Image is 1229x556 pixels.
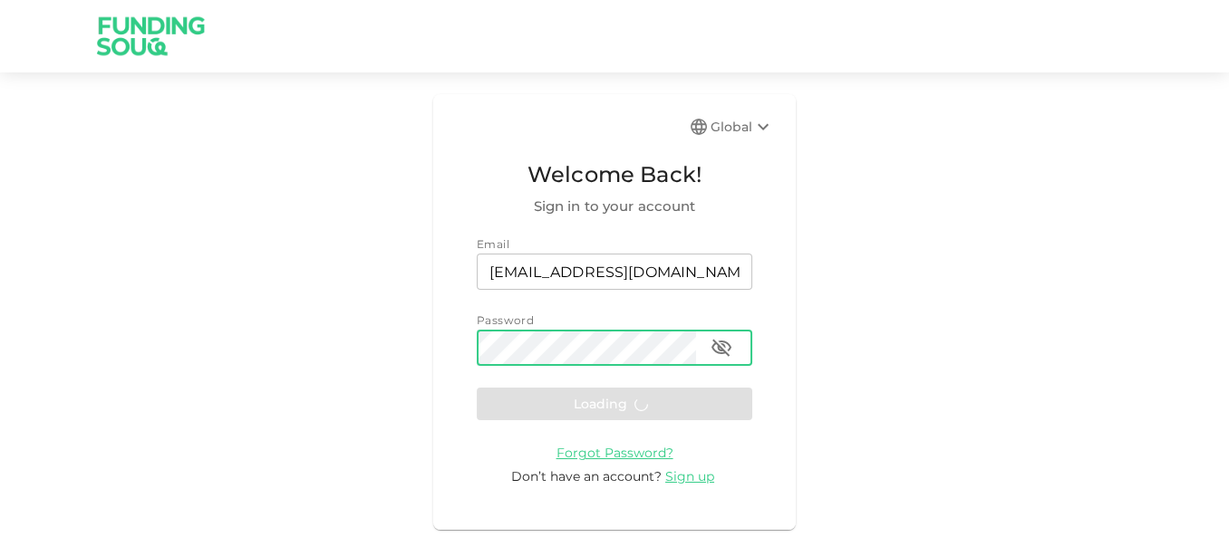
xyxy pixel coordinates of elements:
[511,468,662,484] span: Don’t have an account?
[556,444,673,461] a: Forgot Password?
[665,468,714,484] span: Sign up
[711,116,774,138] div: Global
[477,313,534,327] span: Password
[477,196,752,217] span: Sign in to your account
[477,330,696,366] input: password
[477,237,509,251] span: Email
[477,254,752,290] input: email
[556,445,673,461] span: Forgot Password?
[477,158,752,192] span: Welcome Back!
